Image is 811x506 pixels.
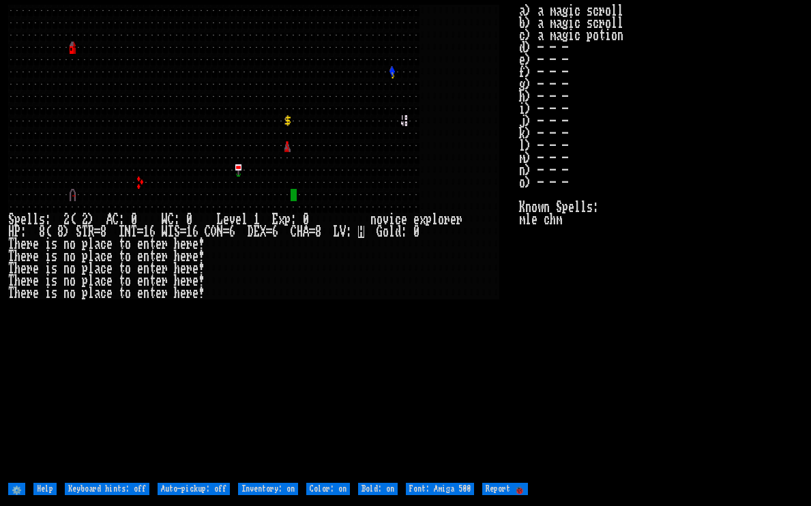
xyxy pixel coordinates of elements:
[401,226,407,238] div: :
[88,226,94,238] div: R
[8,287,14,299] div: T
[63,226,70,238] div: )
[272,226,278,238] div: 6
[482,483,528,495] input: Report 🐞
[88,250,94,263] div: l
[149,226,156,238] div: 6
[278,213,284,226] div: x
[82,250,88,263] div: p
[186,250,192,263] div: r
[149,287,156,299] div: t
[266,226,272,238] div: =
[94,250,100,263] div: a
[346,226,352,238] div: :
[106,263,113,275] div: e
[39,226,45,238] div: 8
[162,250,168,263] div: r
[229,213,235,226] div: v
[76,226,82,238] div: S
[198,275,205,287] div: !
[432,213,438,226] div: l
[377,226,383,238] div: G
[106,238,113,250] div: e
[45,250,51,263] div: i
[45,238,51,250] div: i
[45,213,51,226] div: :
[51,238,57,250] div: s
[238,483,298,495] input: Inventory: on
[100,275,106,287] div: c
[27,250,33,263] div: r
[14,263,20,275] div: h
[284,213,291,226] div: p
[149,238,156,250] div: t
[14,287,20,299] div: h
[389,226,395,238] div: l
[168,226,174,238] div: I
[27,275,33,287] div: r
[186,213,192,226] div: 0
[70,250,76,263] div: o
[8,238,14,250] div: T
[198,238,205,250] div: !
[63,275,70,287] div: n
[100,263,106,275] div: c
[241,213,248,226] div: l
[401,213,407,226] div: e
[20,263,27,275] div: e
[229,226,235,238] div: 6
[211,226,217,238] div: O
[192,250,198,263] div: e
[82,275,88,287] div: p
[383,226,389,238] div: o
[63,250,70,263] div: n
[162,226,168,238] div: W
[65,483,149,495] input: Keyboard hints: off
[186,287,192,299] div: r
[57,226,63,238] div: 8
[180,287,186,299] div: e
[340,226,346,238] div: V
[45,263,51,275] div: i
[106,250,113,263] div: e
[143,250,149,263] div: n
[162,275,168,287] div: r
[137,275,143,287] div: e
[63,287,70,299] div: n
[395,226,401,238] div: d
[70,213,76,226] div: (
[94,263,100,275] div: a
[456,213,462,226] div: r
[100,287,106,299] div: c
[94,238,100,250] div: a
[63,213,70,226] div: 2
[248,226,254,238] div: D
[51,275,57,287] div: s
[217,213,223,226] div: L
[88,213,94,226] div: )
[106,275,113,287] div: e
[51,250,57,263] div: s
[119,238,125,250] div: t
[8,250,14,263] div: T
[303,213,309,226] div: 0
[14,238,20,250] div: h
[106,287,113,299] div: e
[33,275,39,287] div: e
[8,275,14,287] div: T
[186,275,192,287] div: r
[70,238,76,250] div: o
[174,213,180,226] div: :
[88,287,94,299] div: l
[162,238,168,250] div: r
[180,275,186,287] div: e
[149,275,156,287] div: t
[198,250,205,263] div: !
[88,263,94,275] div: l
[217,226,223,238] div: N
[205,226,211,238] div: C
[33,213,39,226] div: l
[358,226,364,238] mark: H
[113,213,119,226] div: C
[192,238,198,250] div: e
